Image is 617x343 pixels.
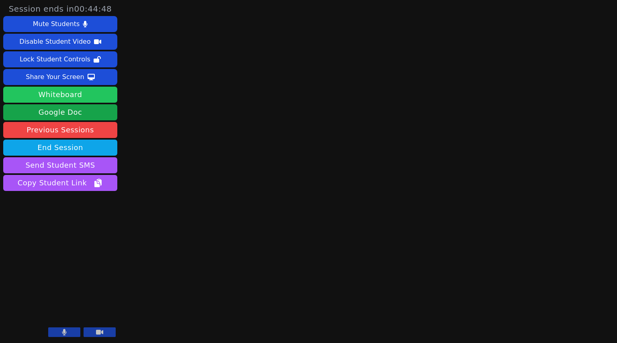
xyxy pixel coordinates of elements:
[19,35,90,48] div: Disable Student Video
[3,140,117,156] button: End Session
[3,122,117,138] a: Previous Sessions
[74,4,112,14] time: 00:44:48
[3,157,117,173] button: Send Student SMS
[33,18,80,30] div: Mute Students
[26,71,84,83] div: Share Your Screen
[18,177,103,189] span: Copy Student Link
[3,51,117,67] button: Lock Student Controls
[3,34,117,50] button: Disable Student Video
[9,3,112,14] span: Session ends in
[3,69,117,85] button: Share Your Screen
[3,16,117,32] button: Mute Students
[20,53,90,66] div: Lock Student Controls
[3,87,117,103] button: Whiteboard
[3,175,117,191] button: Copy Student Link
[3,104,117,120] a: Google Doc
